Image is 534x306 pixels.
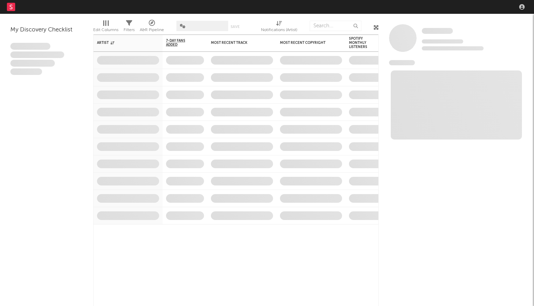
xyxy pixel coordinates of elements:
div: Filters [124,26,135,34]
div: Most Recent Copyright [280,41,332,45]
div: Edit Columns [93,26,118,34]
div: Spotify Monthly Listeners [349,37,373,49]
div: Filters [124,17,135,37]
div: Most Recent Track [211,41,263,45]
button: Save [231,25,240,29]
span: Integer aliquet in purus et [10,51,64,58]
span: 7-Day Fans Added [166,39,194,47]
a: Some Artist [422,28,453,35]
span: Lorem ipsum dolor [10,43,50,50]
span: 0 fans last week [422,46,484,50]
div: A&R Pipeline [140,26,164,34]
span: Praesent ac interdum [10,60,55,67]
div: Edit Columns [93,17,118,37]
div: My Discovery Checklist [10,26,83,34]
div: Notifications (Artist) [261,26,297,34]
input: Search... [310,21,361,31]
span: Tracking Since: [DATE] [422,39,463,44]
div: Notifications (Artist) [261,17,297,37]
div: Artist [97,41,149,45]
span: Some Artist [422,28,453,34]
div: A&R Pipeline [140,17,164,37]
span: News Feed [389,60,415,65]
span: Aliquam viverra [10,68,42,75]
